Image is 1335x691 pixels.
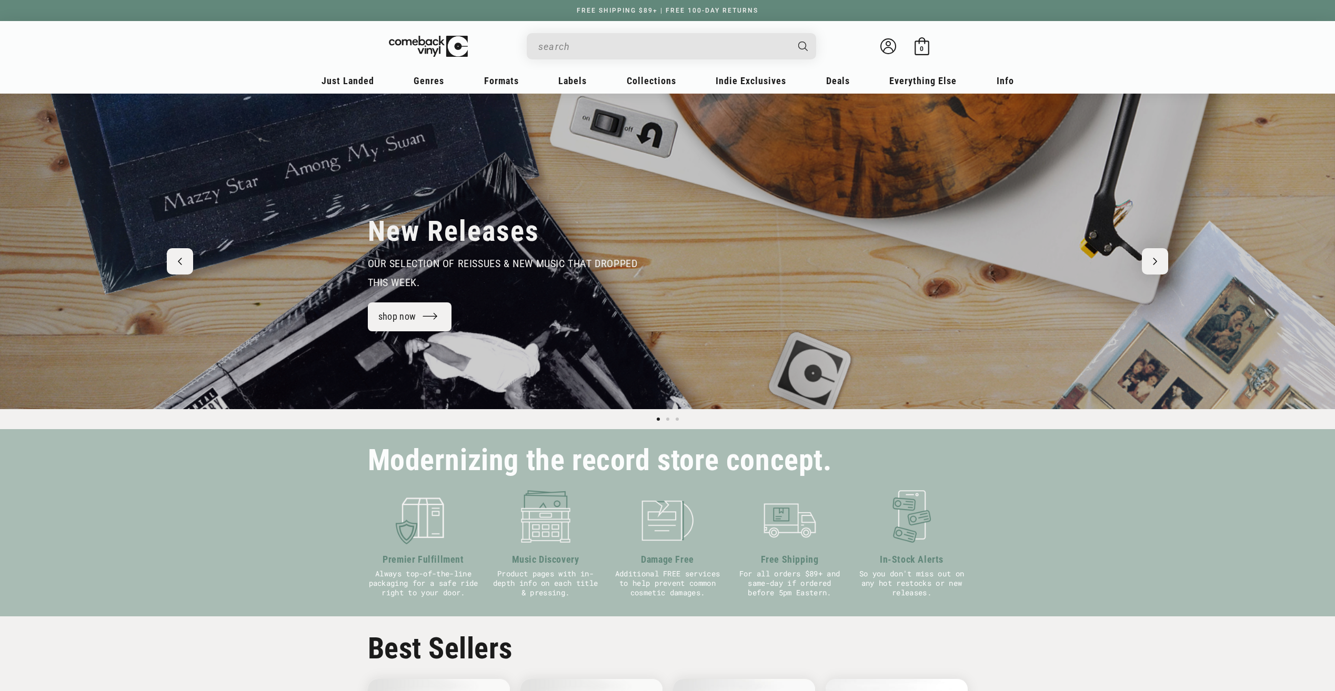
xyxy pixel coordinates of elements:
span: our selection of reissues & new music that dropped this week. [368,257,638,289]
p: Product pages with in-depth info on each title & pressing. [490,569,601,597]
span: Collections [627,75,676,86]
h2: Modernizing the record store concept. [368,448,832,473]
button: Load slide 3 of 3 [672,414,682,424]
button: Search [789,33,817,59]
span: Genres [414,75,444,86]
a: shop now [368,302,452,331]
p: So you don't miss out on any hot restocks or new releases. [856,569,968,597]
h3: Damage Free [612,552,724,566]
h3: Free Shipping [734,552,846,566]
p: Additional FREE services to help prevent common cosmetic damages. [612,569,724,597]
span: Deals [826,75,850,86]
span: Indie Exclusives [716,75,786,86]
span: Labels [558,75,587,86]
span: Info [997,75,1014,86]
button: Load slide 1 of 3 [654,414,663,424]
span: Everything Else [889,75,957,86]
span: Formats [484,75,519,86]
p: Always top-of-the-line packaging for a safe ride right to your door. [368,569,479,597]
h2: Best Sellers [368,631,968,666]
button: Previous slide [167,248,193,275]
input: search [538,36,788,57]
div: Search [527,33,816,59]
span: 0 [920,45,924,53]
button: Load slide 2 of 3 [663,414,672,424]
p: For all orders $89+ and same-day if ordered before 5pm Eastern. [734,569,846,597]
h2: New Releases [368,214,539,249]
h3: Premier Fulfillment [368,552,479,566]
span: Just Landed [322,75,374,86]
button: Next slide [1142,248,1168,275]
a: FREE SHIPPING $89+ | FREE 100-DAY RETURNS [566,7,769,14]
h3: In-Stock Alerts [856,552,968,566]
h3: Music Discovery [490,552,601,566]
